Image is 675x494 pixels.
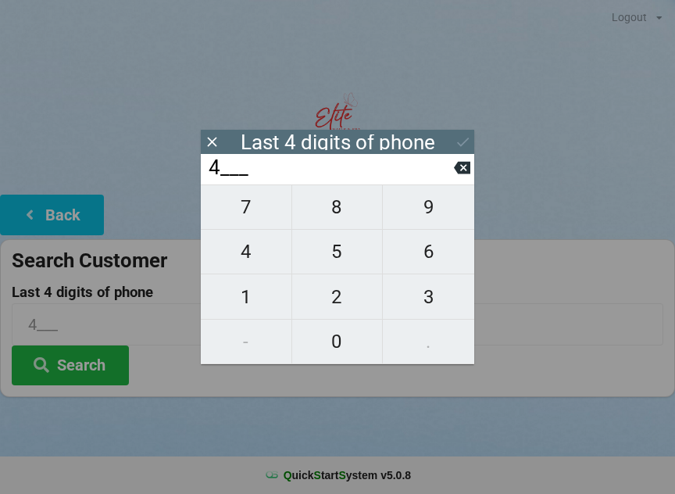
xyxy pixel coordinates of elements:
[383,184,474,230] button: 9
[201,230,292,274] button: 4
[292,184,384,230] button: 8
[292,191,383,224] span: 8
[201,235,291,268] span: 4
[241,134,435,150] div: Last 4 digits of phone
[383,230,474,274] button: 6
[292,230,384,274] button: 5
[383,235,474,268] span: 6
[292,325,383,358] span: 0
[201,281,291,313] span: 1
[201,274,292,319] button: 1
[201,184,292,230] button: 7
[292,281,383,313] span: 2
[383,274,474,319] button: 3
[201,191,291,224] span: 7
[292,235,383,268] span: 5
[383,281,474,313] span: 3
[292,274,384,319] button: 2
[383,191,474,224] span: 9
[292,320,384,364] button: 0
